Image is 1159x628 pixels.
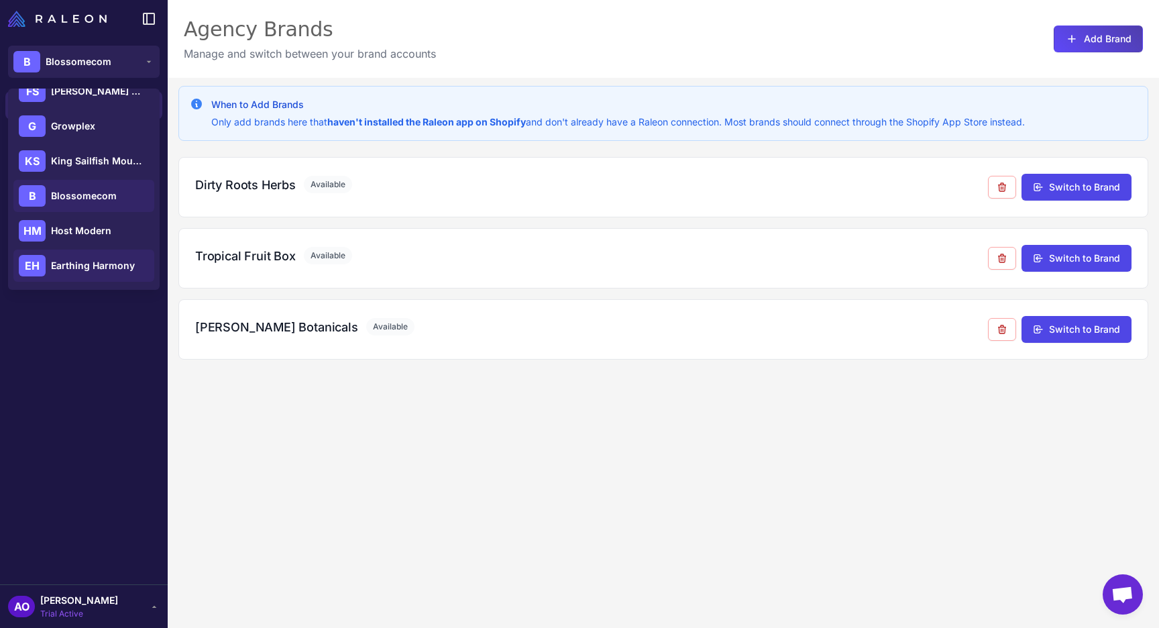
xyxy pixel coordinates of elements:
[19,255,46,276] div: EH
[19,185,46,207] div: B
[304,176,352,193] span: Available
[195,318,358,336] h3: [PERSON_NAME] Botanicals
[184,16,436,43] div: Agency Brands
[195,247,296,265] h3: Tropical Fruit Box
[366,318,415,335] span: Available
[13,51,40,72] div: B
[8,46,160,78] button: BBlossomecom
[40,593,118,608] span: [PERSON_NAME]
[988,176,1016,199] button: Remove from agency
[327,116,526,127] strong: haven't installed the Raleon app on Shopify
[211,97,1025,112] h3: When to Add Brands
[19,81,46,102] div: FS
[5,125,162,153] a: User Management
[1054,25,1143,52] button: Add Brand
[51,258,135,273] span: Earthing Harmony
[211,115,1025,129] p: Only add brands here that and don't already have a Raleon connection. Most brands should connect ...
[1022,316,1132,343] button: Switch to Brand
[40,608,118,620] span: Trial Active
[51,154,145,168] span: King Sailfish Mounts
[46,54,111,69] span: Blossomecom
[51,223,111,238] span: Host Modern
[19,115,46,137] div: G
[8,11,112,27] a: Raleon Logo
[195,176,296,194] h3: Dirty Roots Herbs
[5,91,162,119] a: Manage Brands
[988,247,1016,270] button: Remove from agency
[8,11,107,27] img: Raleon Logo
[988,318,1016,341] button: Remove from agency
[19,220,46,242] div: HM
[1022,174,1132,201] button: Switch to Brand
[8,596,35,617] div: AO
[184,46,436,62] p: Manage and switch between your brand accounts
[304,247,352,264] span: Available
[51,84,145,99] span: [PERSON_NAME] Botanicals
[51,119,95,134] span: Growplex
[19,150,46,172] div: KS
[1103,574,1143,615] div: Open chat
[1022,245,1132,272] button: Switch to Brand
[51,189,117,203] span: Blossomecom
